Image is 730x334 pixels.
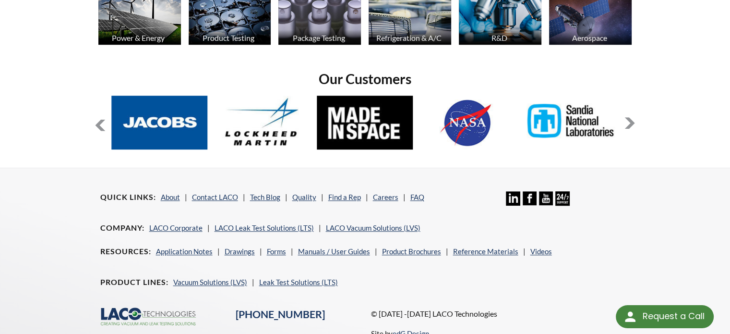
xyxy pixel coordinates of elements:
[317,96,413,149] img: MadeInSpace.jpg
[100,223,144,233] h4: Company
[298,247,370,256] a: Manuals / User Guides
[161,193,180,201] a: About
[95,70,636,88] h2: Our Customers
[548,33,631,42] div: Aerospace
[367,33,450,42] div: Refrigeration & A/C
[382,247,441,256] a: Product Brochures
[156,247,213,256] a: Application Notes
[192,193,238,201] a: Contact LACO
[373,193,398,201] a: Careers
[616,305,714,328] div: Request a Call
[642,305,704,327] div: Request a Call
[622,309,638,324] img: round button
[453,247,518,256] a: Reference Materials
[250,193,280,201] a: Tech Blog
[277,33,360,42] div: Package Testing
[100,192,156,202] h4: Quick Links
[100,277,168,287] h4: Product Lines
[328,193,361,201] a: Find a Rep
[371,308,630,320] p: © [DATE] -[DATE] LACO Technologies
[100,247,151,257] h4: Resources
[97,33,180,42] div: Power & Energy
[149,223,203,232] a: LACO Corporate
[555,191,569,205] img: 24/7 Support Icon
[225,247,255,256] a: Drawings
[555,198,569,207] a: 24/7 Support
[187,33,270,42] div: Product Testing
[267,247,286,256] a: Forms
[214,96,310,149] img: Lockheed-Martin.jpg
[530,247,552,256] a: Videos
[111,96,207,149] img: Jacobs.jpg
[236,308,325,321] a: [PHONE_NUMBER]
[523,96,619,149] img: Sandia-Natl-Labs.jpg
[420,96,516,149] img: NASA.jpg
[259,278,338,286] a: Leak Test Solutions (LTS)
[215,223,314,232] a: LACO Leak Test Solutions (LTS)
[457,33,540,42] div: R&D
[292,193,316,201] a: Quality
[410,193,424,201] a: FAQ
[173,278,247,286] a: Vacuum Solutions (LVS)
[326,223,420,232] a: LACO Vacuum Solutions (LVS)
